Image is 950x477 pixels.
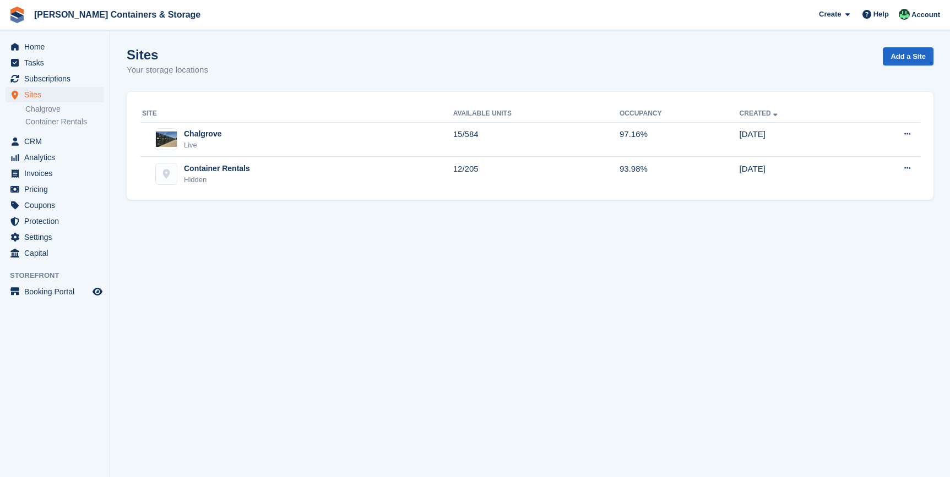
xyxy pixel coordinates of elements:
[10,270,110,281] span: Storefront
[453,105,620,123] th: Available Units
[6,55,104,70] a: menu
[24,245,90,261] span: Capital
[819,9,841,20] span: Create
[6,213,104,229] a: menu
[156,131,177,147] img: Image of Chalgrove site
[24,71,90,86] span: Subscriptions
[911,9,940,20] span: Account
[30,6,205,24] a: [PERSON_NAME] Containers & Storage
[24,87,90,102] span: Sites
[24,284,90,299] span: Booking Portal
[24,166,90,181] span: Invoices
[6,134,104,149] a: menu
[127,47,208,62] h1: Sites
[883,47,933,65] a: Add a Site
[453,157,620,191] td: 12/205
[184,174,250,185] div: Hidden
[24,134,90,149] span: CRM
[91,285,104,298] a: Preview store
[6,71,104,86] a: menu
[24,198,90,213] span: Coupons
[6,229,104,245] a: menu
[184,128,221,140] div: Chalgrove
[6,87,104,102] a: menu
[6,39,104,54] a: menu
[184,163,250,174] div: Container Rentals
[184,140,221,151] div: Live
[24,150,90,165] span: Analytics
[24,213,90,229] span: Protection
[24,182,90,197] span: Pricing
[24,229,90,245] span: Settings
[6,284,104,299] a: menu
[25,117,104,127] a: Container Rentals
[740,157,854,191] td: [DATE]
[140,105,453,123] th: Site
[620,105,740,123] th: Occupancy
[6,166,104,181] a: menu
[453,122,620,157] td: 15/584
[899,9,910,20] img: Arjun Preetham
[156,163,177,184] img: Container Rentals site image placeholder
[740,122,854,157] td: [DATE]
[740,109,780,117] a: Created
[127,64,208,76] p: Your storage locations
[6,150,104,165] a: menu
[620,157,740,191] td: 93.98%
[9,7,25,23] img: stora-icon-8386f47178a22dfd0bd8f6a31ec36ba5ce8667c1dd55bd0f319d3a0aa187defe.svg
[25,104,104,114] a: Chalgrove
[6,182,104,197] a: menu
[24,39,90,54] span: Home
[6,245,104,261] a: menu
[24,55,90,70] span: Tasks
[620,122,740,157] td: 97.16%
[6,198,104,213] a: menu
[873,9,889,20] span: Help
